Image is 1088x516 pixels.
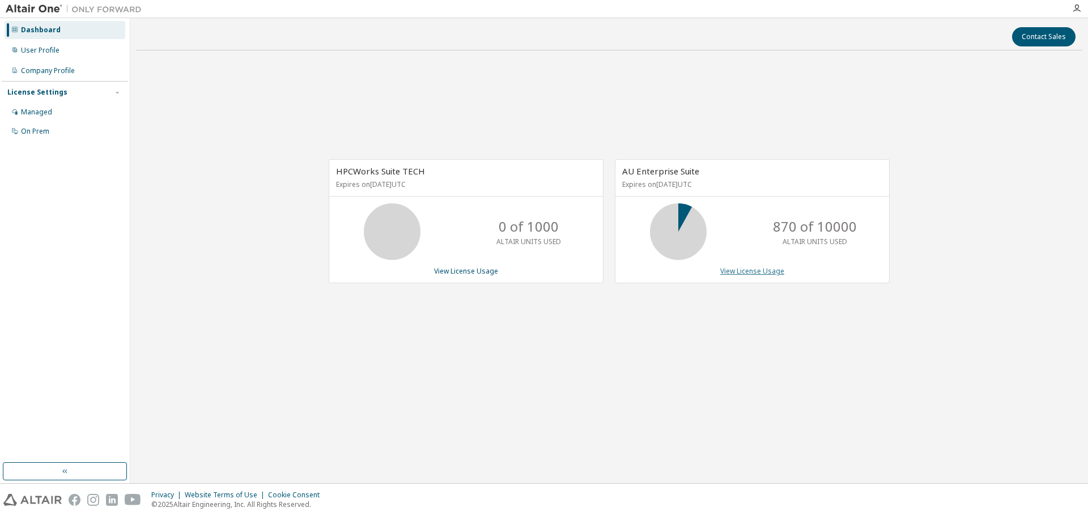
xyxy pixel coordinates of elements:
[1012,27,1076,46] button: Contact Sales
[336,180,593,189] p: Expires on [DATE] UTC
[21,127,49,136] div: On Prem
[268,491,326,500] div: Cookie Consent
[3,494,62,506] img: altair_logo.svg
[622,165,699,177] span: AU Enterprise Suite
[151,491,185,500] div: Privacy
[69,494,80,506] img: facebook.svg
[21,46,59,55] div: User Profile
[7,88,67,97] div: License Settings
[21,108,52,117] div: Managed
[185,491,268,500] div: Website Terms of Use
[499,217,559,236] p: 0 of 1000
[21,25,61,35] div: Dashboard
[151,500,326,509] p: © 2025 Altair Engineering, Inc. All Rights Reserved.
[496,237,561,246] p: ALTAIR UNITS USED
[87,494,99,506] img: instagram.svg
[21,66,75,75] div: Company Profile
[6,3,147,15] img: Altair One
[336,165,425,177] span: HPCWorks Suite TECH
[783,237,847,246] p: ALTAIR UNITS USED
[125,494,141,506] img: youtube.svg
[720,266,784,276] a: View License Usage
[106,494,118,506] img: linkedin.svg
[773,217,857,236] p: 870 of 10000
[434,266,498,276] a: View License Usage
[622,180,879,189] p: Expires on [DATE] UTC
